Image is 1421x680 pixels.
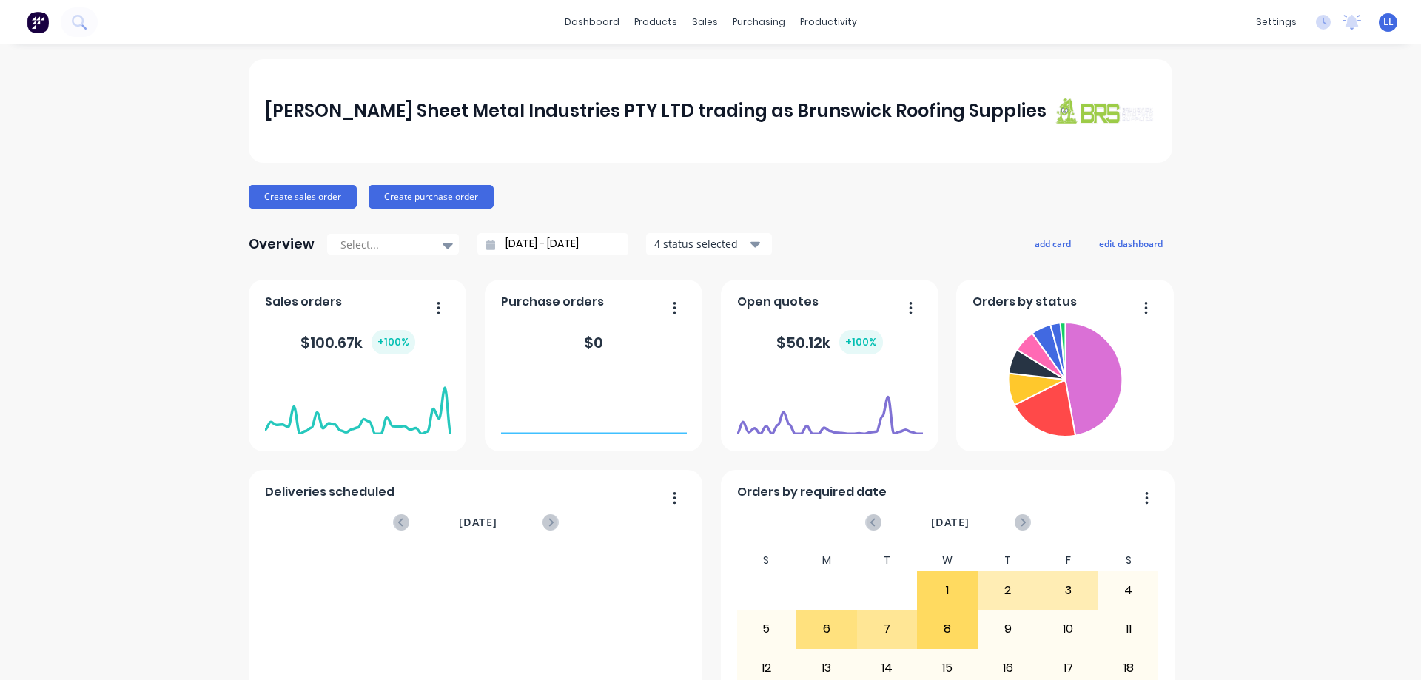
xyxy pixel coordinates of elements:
[627,11,685,33] div: products
[931,514,970,531] span: [DATE]
[737,293,819,311] span: Open quotes
[737,610,796,647] div: 5
[1038,550,1098,571] div: F
[978,572,1038,609] div: 2
[793,11,864,33] div: productivity
[796,550,857,571] div: M
[584,331,603,354] div: $ 0
[1038,572,1098,609] div: 3
[1383,16,1394,29] span: LL
[1098,550,1159,571] div: S
[1052,97,1156,124] img: J A Sheet Metal Industries PTY LTD trading as Brunswick Roofing Supplies
[646,233,772,255] button: 4 status selected
[797,610,856,647] div: 6
[1025,234,1081,253] button: add card
[501,293,604,311] span: Purchase orders
[265,483,394,501] span: Deliveries scheduled
[918,572,977,609] div: 1
[249,185,357,209] button: Create sales order
[725,11,793,33] div: purchasing
[839,330,883,354] div: + 100 %
[265,96,1047,126] div: [PERSON_NAME] Sheet Metal Industries PTY LTD trading as Brunswick Roofing Supplies
[1249,11,1304,33] div: settings
[557,11,627,33] a: dashboard
[978,550,1038,571] div: T
[459,514,497,531] span: [DATE]
[978,610,1038,647] div: 9
[249,229,315,259] div: Overview
[372,330,415,354] div: + 100 %
[917,550,978,571] div: W
[1089,234,1172,253] button: edit dashboard
[654,236,748,252] div: 4 status selected
[1099,610,1158,647] div: 11
[972,293,1077,311] span: Orders by status
[1038,610,1098,647] div: 10
[27,11,49,33] img: Factory
[776,330,883,354] div: $ 50.12k
[918,610,977,647] div: 8
[1099,572,1158,609] div: 4
[685,11,725,33] div: sales
[736,550,797,571] div: S
[265,293,342,311] span: Sales orders
[857,550,918,571] div: T
[300,330,415,354] div: $ 100.67k
[369,185,494,209] button: Create purchase order
[858,610,917,647] div: 7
